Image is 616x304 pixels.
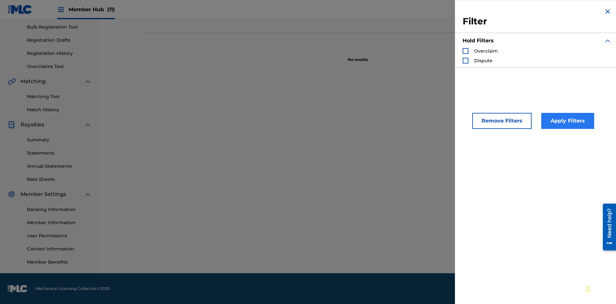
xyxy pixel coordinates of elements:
a: Bulk Registration Tool [27,24,92,30]
a: Contact Information [27,246,92,252]
a: Registration History [27,50,92,57]
a: Matching Tool [27,93,92,100]
img: Royalties [8,121,15,129]
img: logo [8,285,28,292]
div: Drag [586,280,590,299]
span: Overclaim [474,48,498,54]
button: Apply Filters [541,113,594,129]
a: Overclaims Tool [27,63,92,70]
a: Banking Information [27,206,92,213]
iframe: Resource Center [598,201,616,254]
span: (11) [107,6,115,13]
a: Registration Drafts [27,37,92,44]
a: Statements [27,150,92,156]
span: Member Hub [69,6,115,13]
h3: Filter [463,16,612,27]
button: Remove Filters [472,113,532,129]
img: expand [604,37,612,45]
span: Mechanical Licensing Collective © 2025 [35,286,110,291]
img: MLC Logo [8,5,32,14]
img: Top Rightsholders [57,6,65,13]
a: User Permissions [27,232,92,239]
a: Rate Sheets [27,176,92,183]
img: close [604,8,612,15]
img: expand [84,121,92,129]
span: Royalties [21,121,44,129]
a: Member Benefits [27,259,92,266]
p: No results [348,49,368,63]
a: Member Information [27,219,92,226]
iframe: Chat Widget [584,273,616,304]
a: Annual Statements [27,163,92,170]
img: Matching [8,78,16,85]
span: Dispute [474,58,492,63]
strong: Hold Filters [463,38,494,44]
img: Member Settings [8,190,15,198]
span: Member Settings [21,190,66,198]
a: Summary [27,137,92,143]
img: expand [84,78,92,85]
img: expand [84,190,92,198]
span: Matching [21,78,46,85]
a: Match History [27,106,92,113]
